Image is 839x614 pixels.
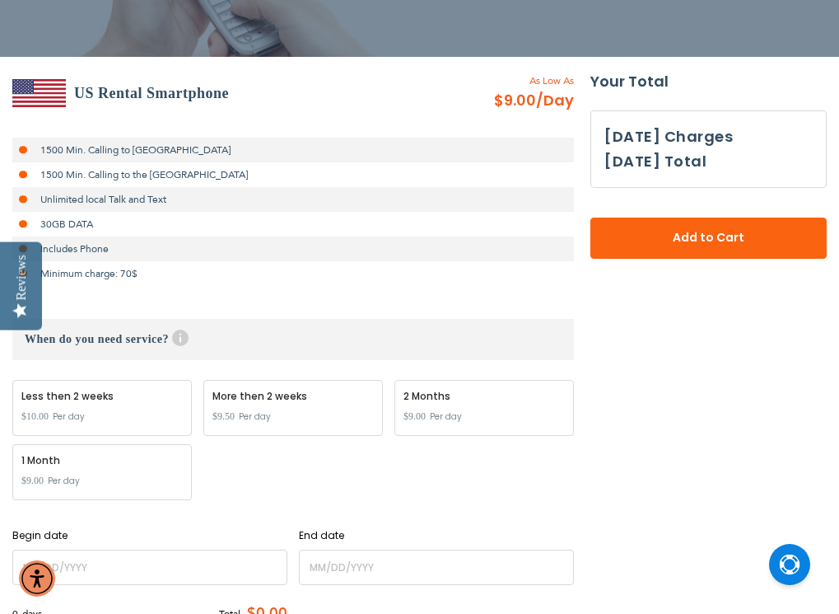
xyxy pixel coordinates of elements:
span: Per day [53,410,85,424]
h3: When do you need service? [12,319,574,360]
span: $10.00 [21,410,49,422]
div: Less then 2 weeks [21,389,183,404]
div: 2 Months [403,389,565,404]
span: Help [172,330,189,346]
div: More then 2 weeks [212,389,374,404]
button: Add to Cart [590,218,827,259]
span: /Day [536,88,574,113]
label: End date [299,528,574,543]
span: Per day [430,410,462,424]
span: $9.00 [21,475,44,486]
span: Add to Cart [645,229,772,246]
div: 1 Month [21,453,183,468]
input: MM/DD/YYYY [12,550,287,585]
span: Per day [239,410,271,424]
strong: Your Total [590,69,827,94]
li: Minimum charge: 70$ [12,261,574,286]
label: Begin date [12,528,287,543]
li: Unlimited local Talk and Text [12,187,574,212]
span: As Low As [450,73,574,88]
span: $9.00 [403,410,426,422]
h2: US Rental Smartphone [74,81,229,105]
img: US Rental Smartphone [12,79,66,107]
li: 30GB DATA [12,212,574,237]
li: 1500 Min. Calling to [GEOGRAPHIC_DATA] [12,138,574,162]
input: MM/DD/YYYY [299,550,574,585]
li: Includes Phone [12,237,574,261]
li: 1500 Min. Calling to the [GEOGRAPHIC_DATA] [12,162,574,187]
span: $9.00 [494,88,574,113]
h3: [DATE] Total [604,149,706,174]
span: Per day [48,474,80,489]
h3: [DATE] Charges [604,124,813,149]
div: Reviews [14,255,29,300]
div: Accessibility Menu [19,560,55,597]
span: $9.50 [212,410,235,422]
